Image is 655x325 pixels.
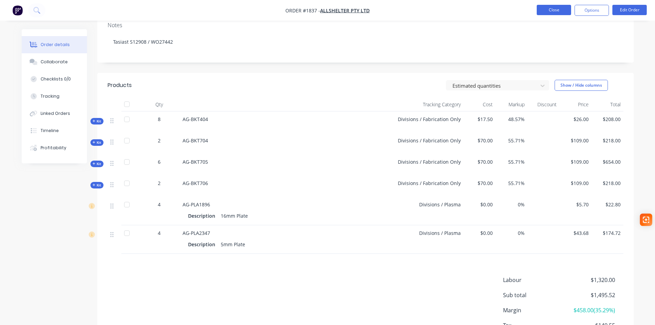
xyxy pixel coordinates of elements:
[466,137,493,144] span: $70.00
[503,291,564,299] span: Sub total
[594,116,621,123] span: $208.00
[158,180,161,187] span: 2
[495,98,527,111] div: Markup
[22,36,87,53] button: Order details
[466,180,493,187] span: $70.00
[108,81,132,89] div: Products
[183,137,208,144] span: AG-BKT704
[22,105,87,122] button: Linked Orders
[92,183,101,188] span: Kit
[188,239,218,249] div: Description
[386,225,463,254] div: Divisions / Plasma
[22,71,87,88] button: Checklists 0/0
[92,119,101,124] span: Kit
[218,211,251,221] div: 16mm Plate
[466,229,493,237] span: $0.00
[498,229,525,237] span: 0%
[612,5,647,15] button: Edit Order
[386,175,463,197] div: Divisions / Fabrication Only
[158,116,161,123] span: 8
[41,110,70,117] div: Linked Orders
[564,306,615,314] span: $458.00 ( 35.29 %)
[503,306,564,314] span: Margin
[503,276,564,284] span: Labour
[498,180,525,187] span: 55.71%
[386,197,463,225] div: Divisions / Plasma
[498,158,525,165] span: 55.71%
[562,229,589,237] span: $43.68
[41,42,70,48] div: Order details
[92,140,101,145] span: Kit
[90,139,103,146] button: Kit
[92,161,101,166] span: Kit
[562,180,589,187] span: $109.00
[562,201,589,208] span: $5.70
[320,7,370,14] a: Allshelter Pty Ltd
[183,180,208,186] span: AG-BKT706
[183,201,210,208] span: AG-PLA1896
[22,122,87,139] button: Timeline
[158,201,161,208] span: 4
[466,158,493,165] span: $70.00
[564,276,615,284] span: $1,320.00
[41,93,59,99] div: Tracking
[158,137,161,144] span: 2
[594,180,621,187] span: $218.00
[463,98,495,111] div: Cost
[564,291,615,299] span: $1,495.52
[386,133,463,154] div: Divisions / Fabrication Only
[555,80,608,91] button: Show / Hide columns
[562,116,589,123] span: $26.00
[498,201,525,208] span: 0%
[559,98,591,111] div: Price
[498,137,525,144] span: 55.71%
[562,137,589,144] span: $109.00
[41,59,68,65] div: Collaborate
[466,116,493,123] span: $17.50
[562,158,589,165] span: $109.00
[188,211,218,221] div: Description
[466,201,493,208] span: $0.00
[41,128,59,134] div: Timeline
[158,158,161,165] span: 6
[575,5,609,16] button: Options
[90,182,103,188] button: Kit
[537,5,571,15] button: Close
[594,137,621,144] span: $218.00
[183,159,208,165] span: AG-BKT705
[41,76,71,82] div: Checklists 0/0
[158,229,161,237] span: 4
[90,161,103,167] button: Kit
[22,53,87,71] button: Collaborate
[183,230,210,236] span: AG-PLA2347
[139,98,180,111] div: Qty
[108,22,623,29] div: Notes
[594,229,621,237] span: $174.72
[41,145,66,151] div: Profitability
[90,118,103,124] button: Kit
[285,7,320,14] span: Order #1837 -
[498,116,525,123] span: 48.57%
[12,5,23,15] img: Factory
[591,98,623,111] div: Total
[594,158,621,165] span: $654.00
[218,239,248,249] div: 5mm Plate
[108,31,623,52] div: Tasiast S12908 / WO27442
[386,98,463,111] div: Tracking Category
[22,139,87,156] button: Profitability
[386,154,463,175] div: Divisions / Fabrication Only
[22,88,87,105] button: Tracking
[594,201,621,208] span: $22.80
[527,98,559,111] div: Discount
[386,111,463,133] div: Divisions / Fabrication Only
[183,116,208,122] span: AG-BKT404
